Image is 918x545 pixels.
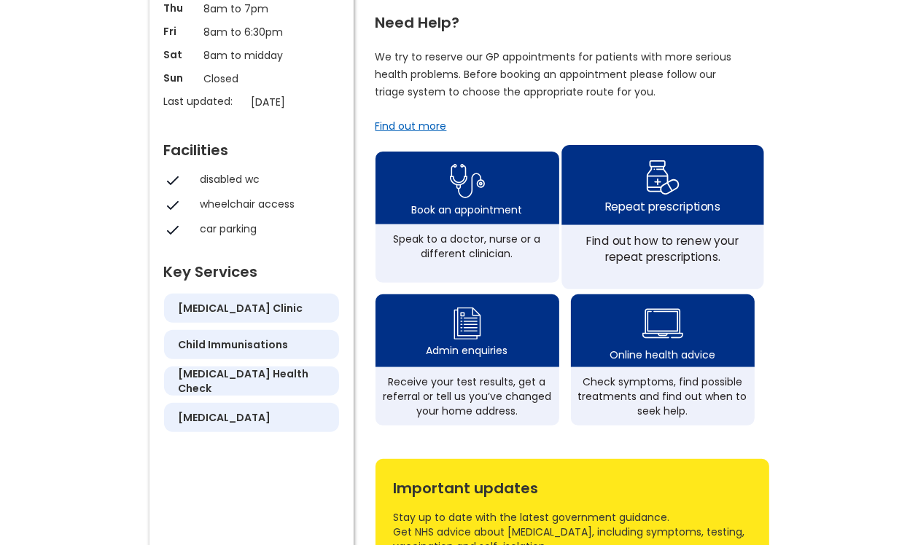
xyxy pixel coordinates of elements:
[642,299,683,348] img: health advice icon
[179,337,289,352] h5: child immunisations
[569,233,755,265] div: Find out how to renew your repeat prescriptions.
[164,136,339,157] div: Facilities
[561,145,763,289] a: repeat prescription iconRepeat prescriptionsFind out how to renew your repeat prescriptions.
[179,366,324,396] h5: [MEDICAL_DATA] health check
[645,156,680,198] img: repeat prescription icon
[204,1,299,17] p: 8am to 7pm
[164,71,197,85] p: Sun
[427,343,508,358] div: Admin enquiries
[201,172,332,187] div: disabled wc
[204,71,299,87] p: Closed
[164,1,197,15] p: Thu
[204,47,299,63] p: 8am to midday
[383,232,552,261] div: Speak to a doctor, nurse or a different clinician.
[164,24,197,39] p: Fri
[394,474,751,495] div: Important updates
[604,198,720,214] div: Repeat prescriptions
[376,294,559,426] a: admin enquiry iconAdmin enquiriesReceive your test results, get a referral or tell us you’ve chan...
[610,348,715,362] div: Online health advice
[252,94,346,110] p: [DATE]
[376,119,447,133] a: Find out more
[451,304,483,343] img: admin enquiry icon
[578,375,747,418] div: Check symptoms, find possible treatments and find out when to seek help.
[383,375,552,418] div: Receive your test results, get a referral or tell us you’ve changed your home address.
[201,221,332,236] div: car parking
[204,24,299,40] p: 8am to 6:30pm
[179,301,303,315] h5: [MEDICAL_DATA] clinic
[201,197,332,211] div: wheelchair access
[179,410,271,425] h5: [MEDICAL_DATA]
[164,47,197,62] p: Sat
[164,94,244,109] p: Last updated:
[376,48,733,101] p: We try to reserve our GP appointments for patients with more serious health problems. Before book...
[571,294,755,426] a: health advice iconOnline health adviceCheck symptoms, find possible treatments and find out when ...
[376,152,559,283] a: book appointment icon Book an appointmentSpeak to a doctor, nurse or a different clinician.
[164,257,339,279] div: Key Services
[376,8,755,30] div: Need Help?
[412,203,523,217] div: Book an appointment
[450,160,485,203] img: book appointment icon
